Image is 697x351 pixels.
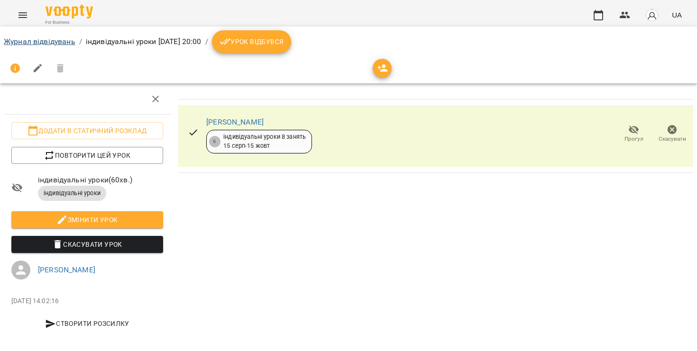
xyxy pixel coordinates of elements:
li: / [205,36,208,47]
span: Скасувати Урок [19,239,156,250]
img: avatar_s.png [645,9,659,22]
span: індивідуальні уроки ( 60 хв. ) [38,174,163,186]
p: індивідуальні уроки [DATE] 20:00 [86,36,202,47]
button: Урок відбувся [212,30,292,53]
nav: breadcrumb [4,30,693,53]
span: індивідуальні уроки [38,189,106,198]
p: [DATE] 14:02:16 [11,297,163,306]
span: Повторити цей урок [19,150,156,161]
button: UA [668,6,686,24]
span: For Business [46,19,93,26]
button: Скасувати [653,121,691,147]
span: Прогул [624,135,643,143]
div: 6 [209,136,220,147]
div: індивідуальні уроки 8 занять 15 серп - 15 жовт [223,133,306,150]
button: Прогул [614,121,653,147]
span: Додати в статичний розклад [19,125,156,136]
li: / [79,36,82,47]
span: Створити розсилку [15,318,159,329]
span: Змінити урок [19,214,156,225]
img: Voopty Logo [46,5,93,18]
button: Повторити цей урок [11,147,163,164]
button: Menu [11,4,34,27]
span: UA [672,10,682,20]
button: Змінити урок [11,211,163,228]
a: [PERSON_NAME] [206,117,264,126]
button: Скасувати Урок [11,236,163,253]
button: Додати в статичний розклад [11,122,163,139]
button: Створити розсилку [11,315,163,332]
a: Журнал відвідувань [4,37,75,46]
a: [PERSON_NAME] [38,265,95,274]
span: Скасувати [659,135,686,143]
span: Урок відбувся [220,36,284,47]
